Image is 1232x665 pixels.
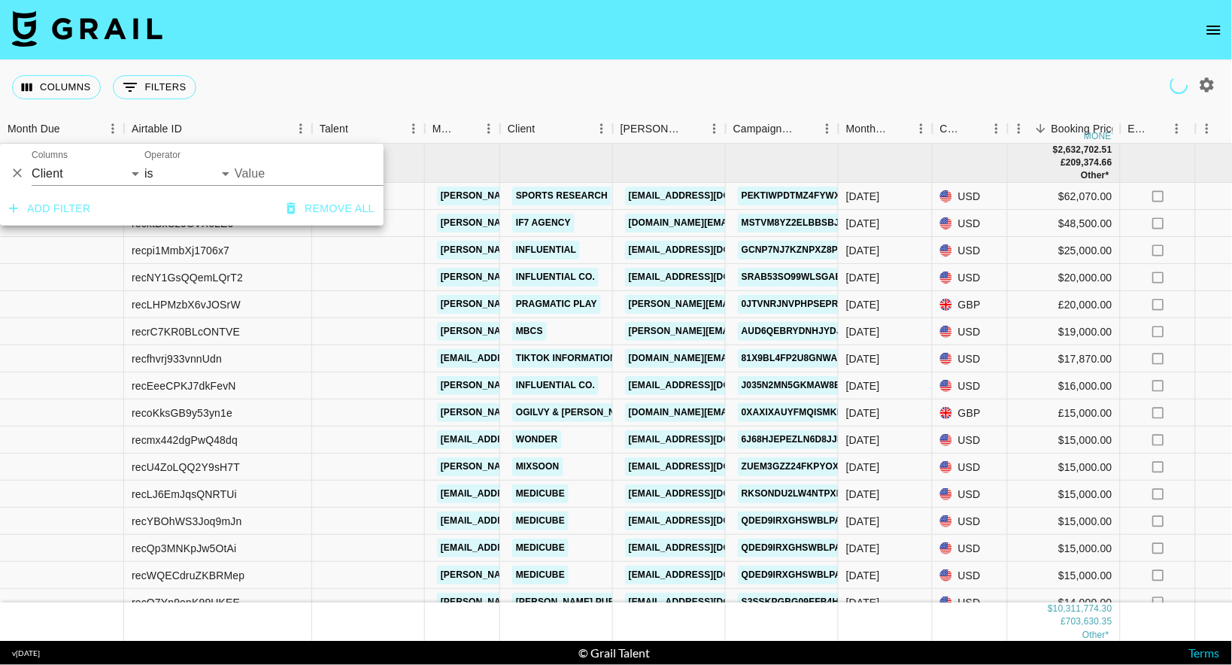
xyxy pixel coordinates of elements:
label: Columns [32,149,68,162]
a: [PERSON_NAME][EMAIL_ADDRESS][DOMAIN_NAME] [437,457,682,476]
a: [EMAIL_ADDRESS][DOMAIN_NAME] [625,187,794,205]
a: mSTvm8yZ2elbbsbJ2yUb [738,214,868,232]
div: GBP [933,291,1008,318]
div: $17,870.00 [1008,345,1121,372]
div: v [DATE] [12,648,40,658]
div: USD [933,372,1008,399]
div: May '25 [846,189,880,204]
a: MBCS [512,322,547,341]
a: Medicube [512,512,569,530]
button: Menu [590,117,613,140]
div: $16,000.00 [1008,372,1121,399]
a: [EMAIL_ADDRESS][DOMAIN_NAME] [625,376,794,395]
div: Month Due [839,114,933,144]
button: Menu [985,117,1008,140]
a: Medicube [512,539,569,557]
a: [PERSON_NAME][EMAIL_ADDRESS][PERSON_NAME][DOMAIN_NAME] [625,295,948,314]
a: [EMAIL_ADDRESS][DOMAIN_NAME] [625,457,794,476]
a: RKSonDU2lw4NtPXI8BSq [738,484,868,503]
a: [PERSON_NAME][EMAIL_ADDRESS][DOMAIN_NAME] [437,403,682,422]
a: J035n2Mn5gKmaW8Ep1x6 [738,376,867,395]
button: Menu [290,117,312,140]
a: QDED9IrXGhSWBLPadFuY [738,539,870,557]
span: Refreshing talent, clients, campaigns... [1169,74,1189,95]
a: [DOMAIN_NAME][EMAIL_ADDRESS][DOMAIN_NAME] [625,349,869,368]
div: Manager [432,114,457,144]
button: Sort [348,118,369,139]
a: Sports Research [512,187,611,205]
div: 209,374.66 [1066,156,1112,169]
div: USD [933,345,1008,372]
div: May '25 [846,297,880,312]
a: S3sSkPgbG09EFB4HfwQV [738,593,870,612]
button: Menu [102,117,124,140]
button: Sort [682,118,703,139]
a: [EMAIL_ADDRESS][DOMAIN_NAME] [437,430,605,449]
button: Select columns [12,75,101,99]
button: Sort [1149,118,1170,139]
div: £ [1061,616,1067,629]
button: Sort [536,118,557,139]
span: € 922.00 [1081,170,1109,181]
a: [PERSON_NAME][EMAIL_ADDRESS][DOMAIN_NAME] [437,214,682,232]
a: Medicube [512,566,569,585]
a: QDED9IrXGhSWBLPadFuY [738,566,870,585]
button: Menu [703,117,726,140]
span: € 27,543.55, CA$ 63,119.46, AU$ 20,700.00 [1082,630,1109,640]
button: Sort [182,118,203,139]
a: [DOMAIN_NAME][EMAIL_ADDRESS][DOMAIN_NAME] [625,214,869,232]
div: USD [933,589,1008,616]
div: Booking Price [1051,114,1118,144]
div: USD [933,454,1008,481]
a: [EMAIL_ADDRESS][DOMAIN_NAME] [625,512,794,530]
div: USD [933,562,1008,589]
div: [PERSON_NAME] [621,114,682,144]
div: Month Due [846,114,889,144]
div: USD [933,210,1008,237]
div: recQ7Yn9enK99UKEE [132,595,240,610]
a: Terms [1189,645,1220,660]
div: May '25 [846,595,880,610]
div: Currency [940,114,964,144]
a: [EMAIL_ADDRESS][DOMAIN_NAME] [625,539,794,557]
a: [EMAIL_ADDRESS][DOMAIN_NAME] [437,484,605,503]
a: [PERSON_NAME][EMAIL_ADDRESS][DOMAIN_NAME] [437,187,682,205]
div: recWQECdruZKBRMep [132,568,244,583]
a: sRAb53SO99WlSGAEBBy0 [738,268,870,287]
a: 81X9bL4fp2u8GnwAhFYd [738,349,866,368]
div: May '25 [846,487,880,502]
a: [EMAIL_ADDRESS][DOMAIN_NAME] [625,268,794,287]
div: May '25 [846,433,880,448]
div: GBP [933,399,1008,427]
button: Delete [6,162,29,184]
div: 703,630.35 [1066,616,1112,629]
a: GCNp7nJ7KzNpxz8PuChd [738,241,869,260]
div: $15,000.00 [1008,454,1121,481]
div: USD [933,318,1008,345]
a: [PERSON_NAME][EMAIL_ADDRESS][DOMAIN_NAME] [437,268,682,287]
div: May '25 [846,378,880,393]
div: $48,500.00 [1008,210,1121,237]
div: May '25 [846,460,880,475]
a: [EMAIL_ADDRESS][DOMAIN_NAME] [625,593,794,612]
div: May '25 [846,405,880,421]
div: $14,000.00 [1008,589,1121,616]
button: Sort [457,118,478,139]
a: [PERSON_NAME][EMAIL_ADDRESS][DOMAIN_NAME] [437,593,682,612]
div: £20,000.00 [1008,291,1121,318]
a: 0jtvnrJNVPhPsEPRUvxf [738,295,867,314]
div: USD [933,481,1008,508]
a: [PERSON_NAME][EMAIL_ADDRESS][DOMAIN_NAME] [437,566,682,585]
img: Grail Talent [12,11,162,47]
div: Manager [425,114,500,144]
a: Influential Co. [512,376,599,395]
div: Booker [613,114,726,144]
a: [EMAIL_ADDRESS][DOMAIN_NAME] [625,241,794,260]
div: USD [933,183,1008,210]
a: [EMAIL_ADDRESS][DOMAIN_NAME] [437,512,605,530]
div: recLJ6EmJqsQNRTUi [132,487,237,502]
div: May '25 [846,324,880,339]
div: May '25 [846,351,880,366]
button: Sort [1030,118,1051,139]
div: recrC7KR0BLcONTVE [132,324,240,339]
